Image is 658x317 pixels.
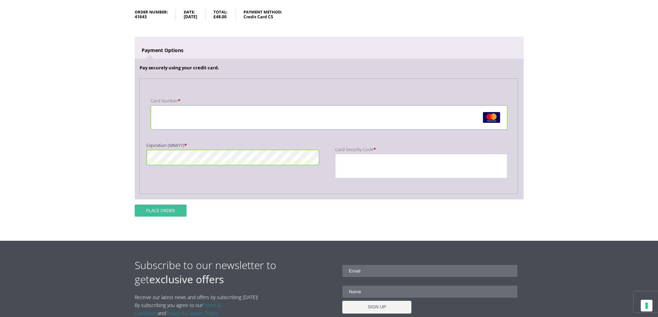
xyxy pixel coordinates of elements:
[149,272,224,286] strong: exclusive offers
[213,14,227,20] span: 48.00
[342,286,517,298] input: Name
[140,79,518,195] fieldset: Payment Info
[135,14,168,20] strong: 41643
[154,108,487,126] iframe: secure payment field
[135,302,221,316] a: Terms & Conditions
[213,10,236,20] li: Total:
[151,96,507,105] label: Card Number
[166,310,218,316] a: Privacy & Cookies Policy.
[146,141,319,150] label: Expiration (MM/YY)
[342,301,411,314] input: SIGN UP
[342,265,517,277] input: Email
[244,14,282,20] strong: Credit Card CS
[178,98,180,104] abbr: required
[135,258,329,286] h2: Subscribe to our newsletter to get
[244,10,290,20] li: Payment method:
[641,300,652,311] button: Your consent preferences for tracking technologies
[135,205,187,217] button: Place order
[184,14,197,20] strong: [DATE]
[213,14,216,20] span: £
[135,293,262,317] p: Receive our latest news and offers by subscribing [DATE]! By subscribing you agree to our and
[140,64,518,72] p: Pay securely using your credit card.
[373,146,376,152] abbr: required
[335,145,507,154] label: Card Security Code
[338,157,487,175] iframe: secure payment field
[135,10,176,20] li: Order number:
[184,10,206,20] li: Date:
